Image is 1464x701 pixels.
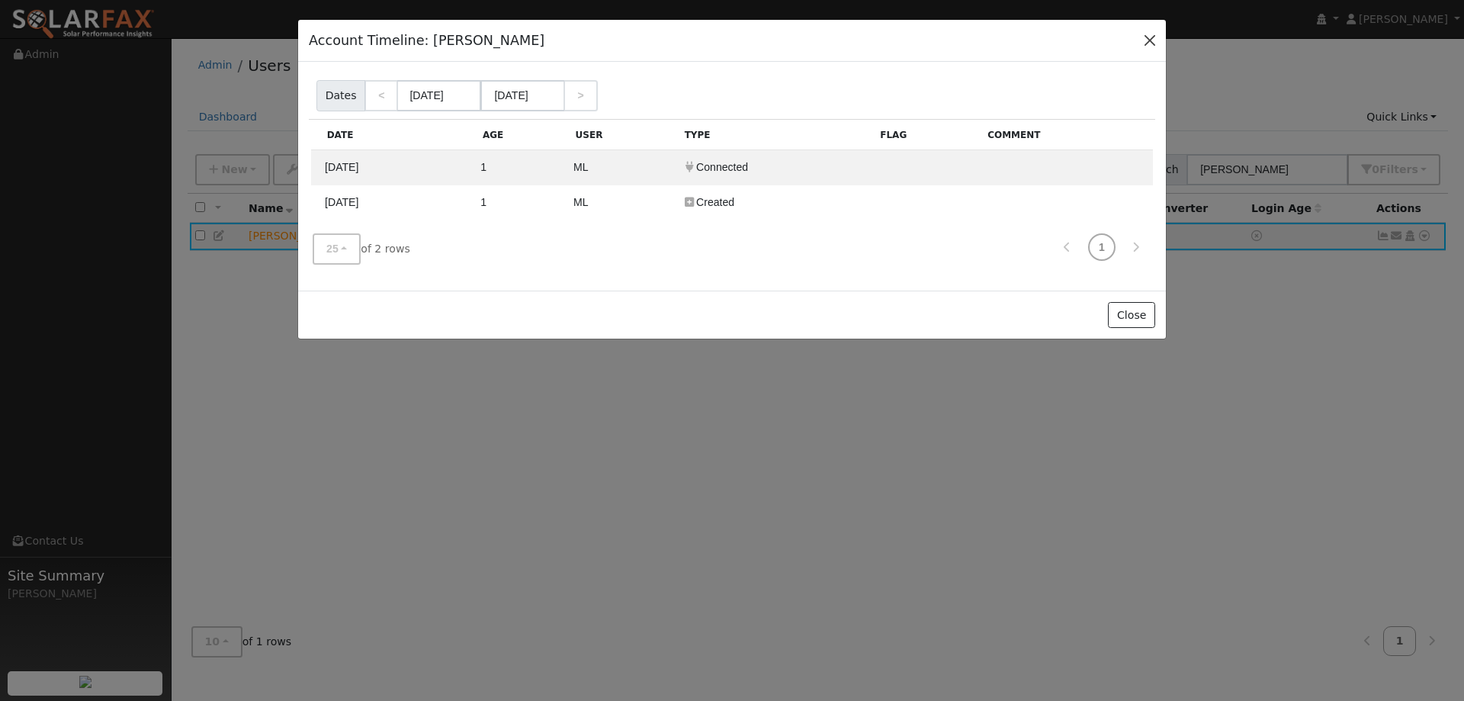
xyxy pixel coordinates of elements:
td: Michael Lee [567,185,676,220]
span: of 2 rows [313,233,410,265]
td: 09/28/2025 4:44 PM [311,185,474,220]
button: 25 [313,233,361,265]
td: Account Created [676,185,872,220]
div: Type [676,120,872,150]
div: Comment [980,120,1153,150]
td: 1 [474,185,567,220]
td: 09/28/2025 4:45 PM [311,150,474,185]
div: Date [319,120,474,150]
div: Flag [872,120,980,150]
span: 25 [326,243,339,255]
button: Close [1108,302,1154,328]
div: Age [474,120,567,150]
a: < [364,80,398,111]
a: 1 [1088,233,1116,261]
td: Utility Connected to PG&E [676,150,872,185]
span: Dates [316,80,365,111]
td: Michael Lee [567,150,676,185]
div: User [567,120,676,150]
a: > [563,80,597,111]
h5: Account Timeline: [PERSON_NAME] [309,31,544,50]
td: 1 [474,150,567,185]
